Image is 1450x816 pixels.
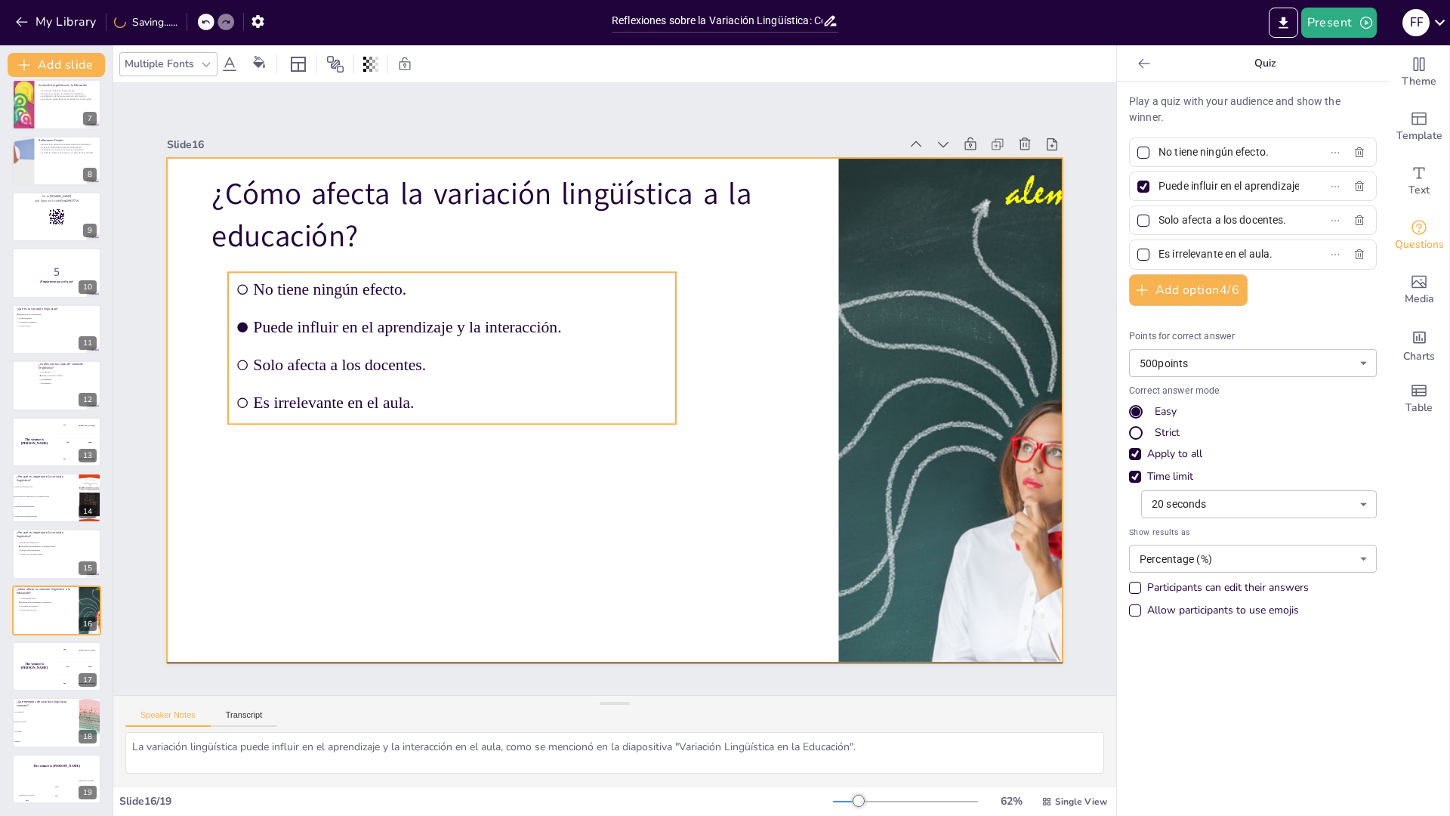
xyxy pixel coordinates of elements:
div: 100 [57,417,101,434]
span: Dialectos y jergas. [14,721,78,722]
div: 10 [79,280,97,294]
div: Time limit [1147,469,1193,484]
div: 17 [79,673,97,687]
div: Jaap [42,785,72,787]
p: ¿Por qué es importante la variación lingüística? [17,474,75,483]
div: 16 [79,617,97,631]
button: F F [1402,8,1430,38]
p: Reflexiones Finales [39,138,97,142]
span: Table [1405,400,1433,416]
div: F F [1402,9,1430,36]
div: Jaap [88,666,91,668]
div: 19 [12,754,101,804]
p: Variación Lingüística en la Educación [39,83,97,88]
p: and login with code [17,199,97,203]
div: 15 [12,529,101,579]
span: Theme [1402,73,1436,90]
span: Solo dialectos. [14,711,78,712]
div: Participants can edit their answers [1147,580,1309,595]
span: Porque es solo un tema académico. [14,515,78,517]
div: 19 [79,786,97,799]
span: Puede influir en el aprendizaje y la interacción. [20,601,62,603]
p: ¿Por qué es importante la variación lingüística? [17,530,75,539]
span: Es irrelevante en el aula. [275,246,662,432]
strong: [DOMAIN_NAME] [50,195,72,199]
span: Un cambio en la gramática. [19,321,60,323]
div: Add a table [1389,372,1449,426]
div: Easy [1155,404,1177,419]
div: Background color [248,56,270,72]
div: Strict [1129,425,1377,440]
p: Reconocer la variación es esencial para la comunicación. [39,143,97,146]
textarea: La variación lingüística puede influir en el aprendizaje y la interacción en el aula, como se men... [125,732,1104,774]
button: My Library [11,10,103,34]
span: Media [1405,291,1434,308]
div: Participants can edit their answers [1129,580,1309,595]
div: 10 [12,248,101,298]
button: Speaker Notes [125,710,211,727]
span: Un nuevo idioma. [19,325,60,326]
span: No tiene ningún efecto. [321,143,708,329]
div: 15 [79,561,97,575]
div: 9 [12,192,101,242]
div: Add ready made slides [1389,100,1449,154]
p: La adaptación del lenguaje mejora la participación. [39,95,97,98]
div: Apply to all [1129,447,1377,462]
span: Solo afecta a los docentes. [291,212,677,397]
strong: ¡Prepárense para el quiz! [40,280,72,283]
p: 5 [17,263,97,280]
input: Option 1 [1158,141,1299,163]
div: Allow participants to use emojis [1147,603,1299,618]
h4: The winner is [PERSON_NAME] [12,663,57,670]
div: Layout [286,52,310,76]
p: ¿Qué es la variación lingüística? [17,307,75,311]
div: 18 [12,697,101,747]
div: Add images, graphics, shapes or video [1389,263,1449,317]
p: Valorar la diversidad cultural es fundamental. [39,146,97,149]
div: 8 [12,136,101,186]
div: 14 [79,505,97,518]
button: Present [1301,8,1377,38]
div: Add text boxes [1389,154,1449,209]
p: La reflexión sobre la variación es un paso hacia la equidad. [39,151,97,154]
p: Play a quiz with your audience and show the winner. [1129,94,1377,125]
div: 300 [57,675,101,692]
div: 11 [79,336,97,350]
span: Show results as [1129,526,1377,539]
div: 14 [12,473,101,523]
div: 11 [12,304,101,354]
span: Solo diastrática. [42,379,83,380]
div: 62 % [993,794,1029,808]
div: 13 [12,417,101,467]
p: ¿Cómo afecta la variación lingüística a la educación? [17,587,75,595]
h4: The winner is [PERSON_NAME] [12,437,57,445]
div: Percentage (%) [1129,545,1377,573]
div: Saving...... [114,15,177,29]
div: 500 points [1129,349,1377,377]
p: ¿Cómo afecta la variación lingüística a la educación? [300,28,865,341]
button: Add option4/6 [1129,274,1248,306]
div: 200 [42,787,72,804]
span: Solo diafásica. [42,382,83,384]
div: Change the overall theme [1389,45,1449,100]
span: No tiene ningún efecto. [20,598,62,599]
div: Time limit [1129,469,1377,484]
span: Diatópica, diastrática y diafásica. [42,376,83,377]
div: 7 [12,79,101,129]
p: ¿Cuáles son los tipos de variación lingüística? [39,362,97,370]
div: Strict [1155,425,1180,440]
div: Multiple Fonts [122,54,197,74]
button: Transcript [211,710,278,727]
div: 18 [79,730,97,743]
span: Porque no tiene consecuencias. [14,505,78,507]
div: Slide 16 / 19 [119,794,833,808]
div: Allow participants to use emojis [1129,603,1299,618]
input: Option 4 [1158,243,1299,265]
div: 20 seconds [1141,490,1377,518]
span: Puede influir en el aprendizaje y la interacción. [306,178,693,363]
button: Add slide [8,53,105,77]
div: [PERSON_NAME] [12,793,42,796]
p: Go to [17,194,97,199]
div: 13 [79,449,97,462]
span: Porque es un fenómeno raro. [20,542,62,543]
